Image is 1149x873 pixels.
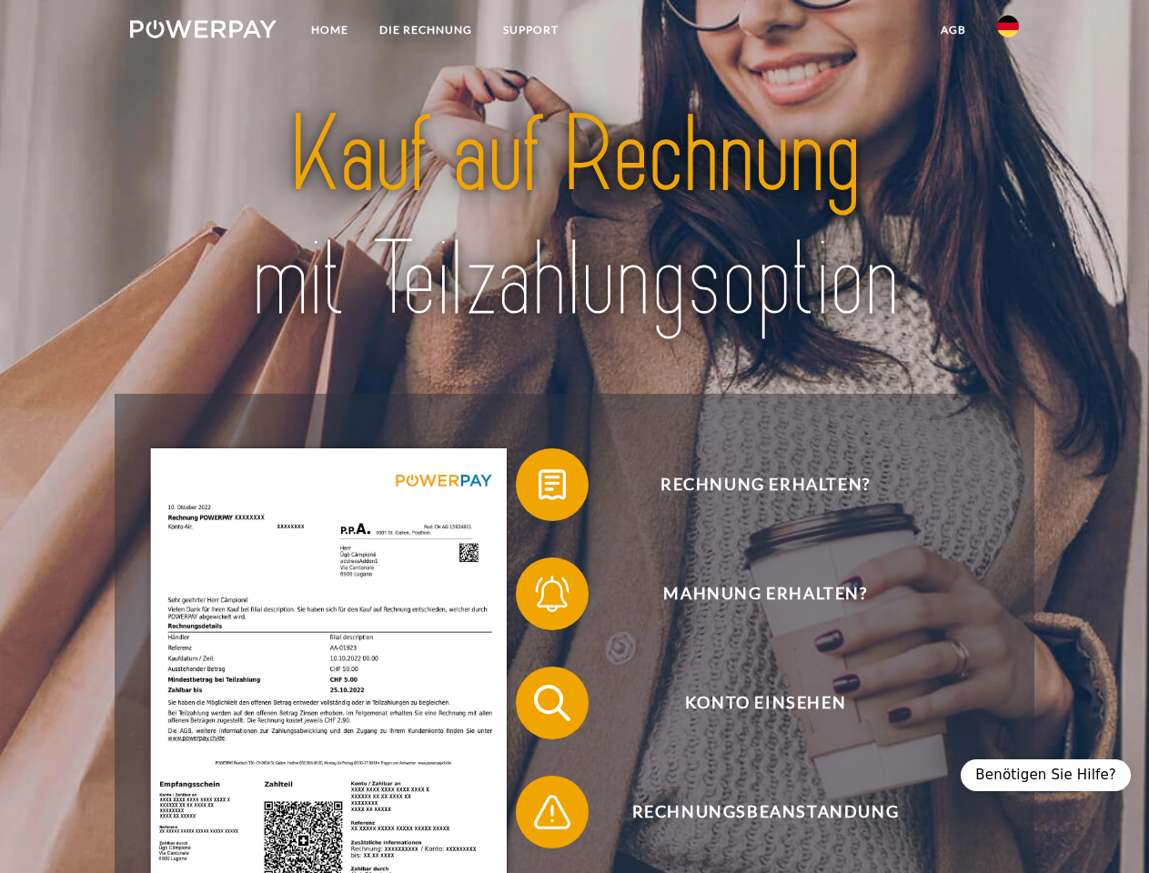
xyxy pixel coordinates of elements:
span: Konto einsehen [542,667,988,739]
span: Rechnung erhalten? [542,448,988,521]
span: Rechnungsbeanstandung [542,776,988,848]
a: agb [925,14,982,46]
button: Rechnungsbeanstandung [516,776,989,848]
img: logo-powerpay-white.svg [130,20,277,38]
img: qb_bill.svg [529,462,575,507]
a: SUPPORT [488,14,574,46]
button: Mahnung erhalten? [516,557,989,630]
img: qb_search.svg [529,680,575,726]
a: DIE RECHNUNG [364,14,488,46]
img: de [997,15,1019,37]
img: qb_warning.svg [529,789,575,835]
button: Rechnung erhalten? [516,448,989,521]
span: Mahnung erhalten? [542,557,988,630]
div: Benötigen Sie Hilfe? [961,759,1131,791]
button: Konto einsehen [516,667,989,739]
img: title-powerpay_de.svg [174,87,975,348]
img: qb_bell.svg [529,571,575,617]
a: Home [296,14,364,46]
